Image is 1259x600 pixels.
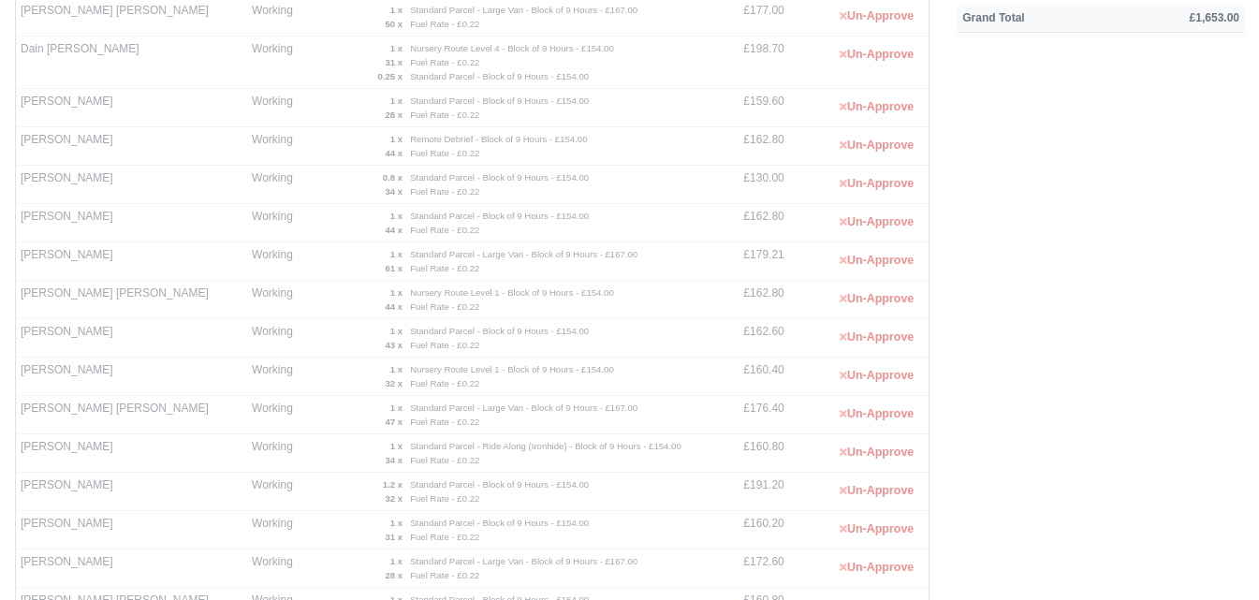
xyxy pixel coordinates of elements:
[16,242,248,281] td: [PERSON_NAME]
[16,434,248,473] td: [PERSON_NAME]
[410,340,479,350] small: Fuel Rate - £0.22
[829,247,924,274] button: Un-Approve
[705,89,788,127] td: £159.60
[705,358,788,396] td: £160.40
[958,4,1114,32] th: Grand Total
[16,281,248,319] td: [PERSON_NAME] [PERSON_NAME]
[829,401,924,428] button: Un-Approve
[247,358,306,396] td: Working
[16,319,248,358] td: [PERSON_NAME]
[410,402,637,413] small: Standard Parcel - Large Van - Block of 9 Hours - £167.00
[410,378,479,388] small: Fuel Rate - £0.22
[390,364,403,374] strong: 1 x
[390,43,403,53] strong: 1 x
[16,89,248,127] td: [PERSON_NAME]
[385,263,403,273] strong: 61 x
[385,148,403,158] strong: 44 x
[410,287,614,298] small: Nursery Route Level 1 - Block of 9 Hours - £154.00
[410,172,589,183] small: Standard Parcel - Block of 9 Hours - £154.00
[705,319,788,358] td: £162.60
[385,417,403,427] strong: 47 x
[705,511,788,549] td: £160.20
[410,110,479,120] small: Fuel Rate - £0.22
[385,110,403,120] strong: 28 x
[410,95,589,106] small: Standard Parcel - Block of 9 Hours - £154.00
[829,94,924,121] button: Un-Approve
[385,301,403,312] strong: 44 x
[390,249,403,259] strong: 1 x
[247,281,306,319] td: Working
[385,455,403,465] strong: 34 x
[410,5,637,15] small: Standard Parcel - Large Van - Block of 9 Hours - £167.00
[247,166,306,204] td: Working
[410,225,479,235] small: Fuel Rate - £0.22
[385,378,403,388] strong: 32 x
[705,473,788,511] td: £191.20
[247,89,306,127] td: Working
[390,556,403,566] strong: 1 x
[377,71,403,81] strong: 0.25 x
[383,479,403,490] strong: 1.2 x
[829,170,924,198] button: Un-Approve
[705,396,788,434] td: £176.40
[390,5,403,15] strong: 1 x
[16,549,248,588] td: [PERSON_NAME]
[390,518,403,528] strong: 1 x
[390,287,403,298] strong: 1 x
[410,71,589,81] small: Standard Parcel - Block of 9 Hours - £154.00
[410,211,589,221] small: Standard Parcel - Block of 9 Hours - £154.00
[705,127,788,166] td: £162.80
[829,324,924,351] button: Un-Approve
[385,570,403,580] strong: 28 x
[390,95,403,106] strong: 1 x
[1165,510,1259,600] iframe: Chat Widget
[705,549,788,588] td: £172.60
[247,549,306,588] td: Working
[829,554,924,581] button: Un-Approve
[829,439,924,466] button: Un-Approve
[1114,4,1244,32] th: £1,653.00
[829,41,924,68] button: Un-Approve
[16,511,248,549] td: [PERSON_NAME]
[16,473,248,511] td: [PERSON_NAME]
[390,402,403,413] strong: 1 x
[410,301,479,312] small: Fuel Rate - £0.22
[410,326,589,336] small: Standard Parcel - Block of 9 Hours - £154.00
[385,493,403,504] strong: 32 x
[705,204,788,242] td: £162.80
[247,127,306,166] td: Working
[410,43,614,53] small: Nursery Route Level 4 - Block of 9 Hours - £154.00
[829,209,924,236] button: Un-Approve
[410,479,589,490] small: Standard Parcel - Block of 9 Hours - £154.00
[16,396,248,434] td: [PERSON_NAME] [PERSON_NAME]
[829,477,924,505] button: Un-Approve
[390,441,403,451] strong: 1 x
[410,364,614,374] small: Nursery Route Level 1 - Block of 9 Hours - £154.00
[385,19,403,29] strong: 50 x
[16,127,248,166] td: [PERSON_NAME]
[829,516,924,543] button: Un-Approve
[829,285,924,313] button: Un-Approve
[247,242,306,281] td: Working
[410,455,479,465] small: Fuel Rate - £0.22
[410,441,681,451] small: Standard Parcel - Ride Along (Ironhide) - Block of 9 Hours - £154.00
[410,249,637,259] small: Standard Parcel - Large Van - Block of 9 Hours - £167.00
[410,570,479,580] small: Fuel Rate - £0.22
[385,225,403,235] strong: 44 x
[247,396,306,434] td: Working
[829,3,924,30] button: Un-Approve
[385,186,403,197] strong: 34 x
[247,511,306,549] td: Working
[385,340,403,350] strong: 43 x
[16,37,248,89] td: Dain [PERSON_NAME]
[383,172,403,183] strong: 0.8 x
[247,434,306,473] td: Working
[247,473,306,511] td: Working
[410,493,479,504] small: Fuel Rate - £0.22
[705,434,788,473] td: £160.80
[829,362,924,389] button: Un-Approve
[705,166,788,204] td: £130.00
[410,134,587,144] small: Remote Debrief - Block of 9 Hours - £154.00
[16,204,248,242] td: [PERSON_NAME]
